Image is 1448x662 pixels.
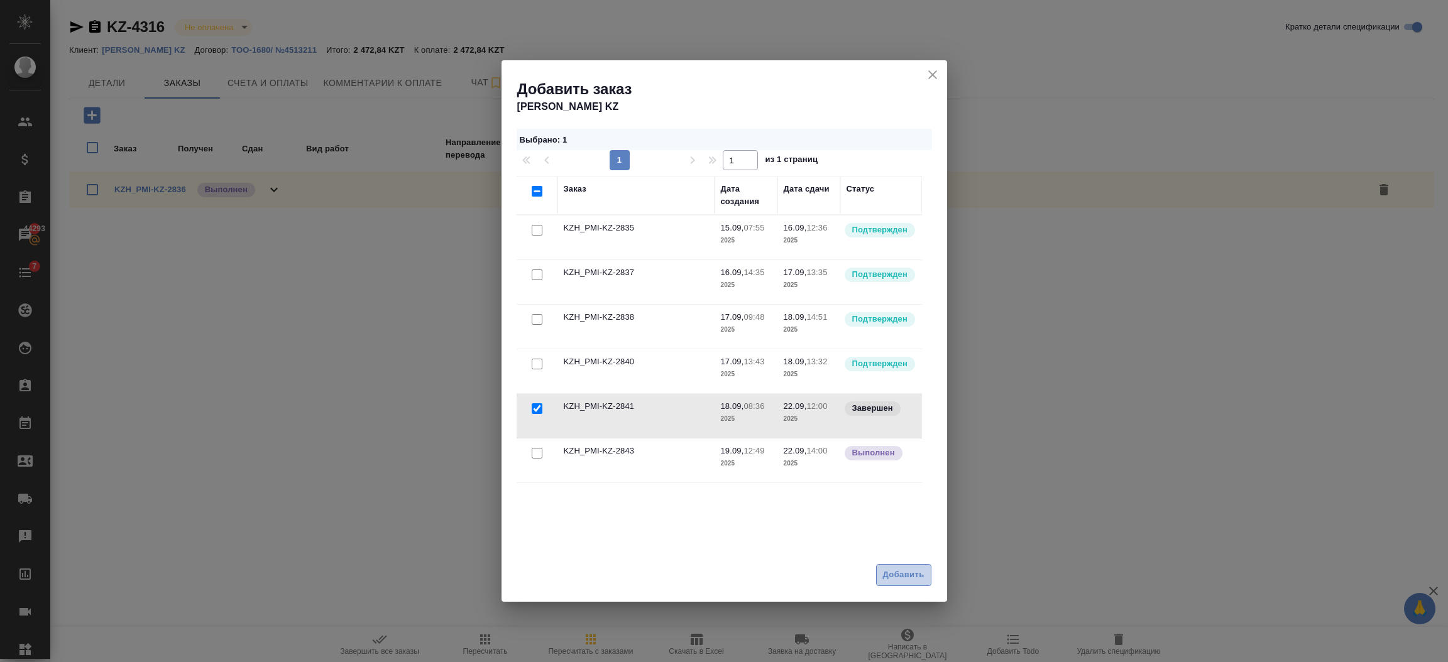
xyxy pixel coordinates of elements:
td: KZH_PMI-KZ-2838 [557,305,715,349]
div: Статус [847,183,875,195]
p: 18.09, [784,357,807,366]
p: 2025 [721,457,771,470]
p: 19.09, [721,446,744,455]
p: 22.09, [784,446,807,455]
p: Подтвержден [852,268,908,281]
button: Добавить [876,564,931,586]
p: 2025 [784,234,834,247]
p: 17.09, [784,268,807,277]
h4: [PERSON_NAME] KZ [517,99,947,114]
h2: Добавить заказ [517,79,947,99]
p: 2025 [784,368,834,381]
p: 17.09, [721,357,744,366]
p: 14:51 [806,312,827,322]
td: KZH_PMI-KZ-2841 [557,394,715,438]
p: 18.09, [784,312,807,322]
div: Дата создания [721,183,771,208]
p: 13:35 [806,268,827,277]
p: 18.09, [721,401,744,411]
p: Подтвержден [852,313,908,325]
p: 14:35 [743,268,764,277]
div: Дата сдачи [784,183,830,195]
span: из 1 страниц [765,152,818,170]
td: KZH_PMI-KZ-2835 [557,215,715,259]
p: 2025 [721,279,771,291]
p: 16.09, [721,268,744,277]
p: 16.09, [784,223,807,232]
p: 12:49 [743,446,764,455]
p: 2025 [721,413,771,425]
td: KZH_PMI-KZ-2840 [557,349,715,393]
p: 2025 [784,457,834,470]
p: 2025 [784,413,834,425]
button: close [923,65,942,84]
span: Добавить [883,568,924,582]
p: 08:36 [743,401,764,411]
p: 12:36 [806,223,827,232]
p: 17.09, [721,312,744,322]
div: Заказ [564,183,586,195]
td: KZH_PMI-KZ-2837 [557,260,715,304]
span: Выбрано : 1 [520,135,568,144]
p: 09:48 [743,312,764,322]
p: Выполнен [852,447,895,459]
p: Подтвержден [852,224,908,236]
p: 07:55 [743,223,764,232]
p: 13:32 [806,357,827,366]
p: 2025 [784,279,834,291]
p: Подтвержден [852,357,908,370]
p: 2025 [784,323,834,336]
p: 14:00 [806,446,827,455]
p: 15.09, [721,223,744,232]
td: KZH_PMI-KZ-2843 [557,438,715,482]
p: 22.09, [784,401,807,411]
p: 13:43 [743,357,764,366]
p: 2025 [721,323,771,336]
p: 2025 [721,368,771,381]
p: 12:00 [806,401,827,411]
p: 2025 [721,234,771,247]
p: Завершен [852,402,893,415]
